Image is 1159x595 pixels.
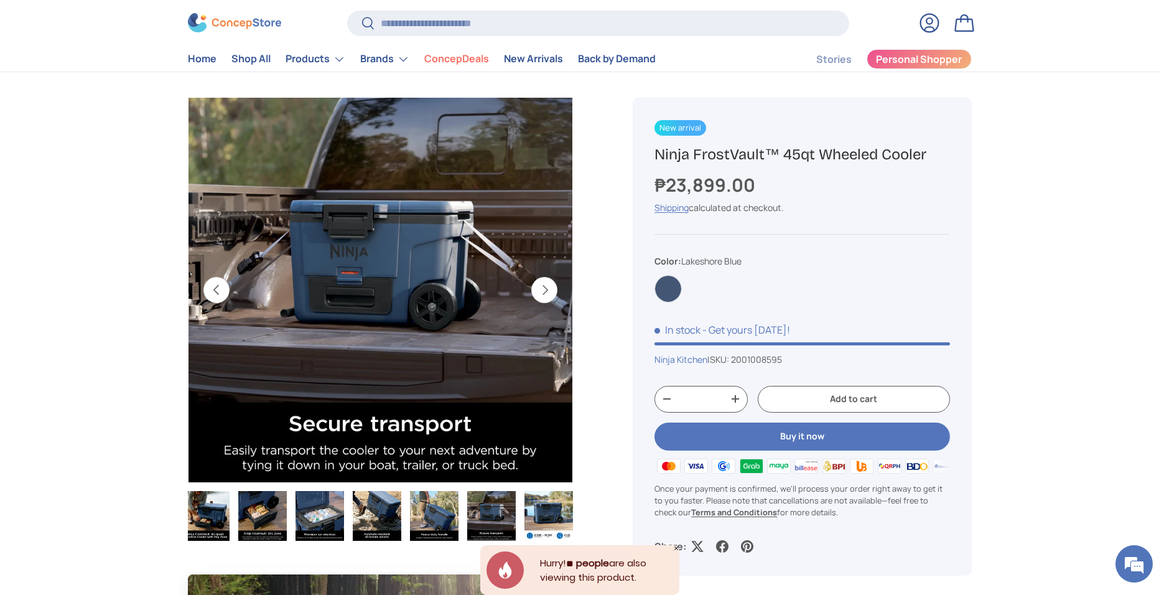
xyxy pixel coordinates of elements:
[188,47,656,72] nav: Primary
[231,47,271,72] a: Shop All
[931,457,958,476] img: metrobank
[204,6,234,36] div: Minimize live chat window
[707,354,782,365] span: |
[691,507,777,518] a: Terms and Conditions
[188,97,574,545] media-gallery: Gallery Viewer
[793,457,820,476] img: billease
[682,457,710,476] img: visa
[786,47,972,72] nav: Secondary
[758,386,949,413] button: Add to cart
[654,483,949,519] p: Once your payment is confirmed, we'll process your order right away to get it to you faster. Plea...
[765,457,793,476] img: maya
[504,47,563,72] a: New Arrivals
[524,491,573,541] img: Ninja FrostVault™ 45qt Wheeled Cooler
[654,120,706,136] span: New arrival
[903,457,931,476] img: bdo
[467,491,516,541] img: Ninja FrostVault™ 45qt Wheeled Cooler
[710,354,729,365] span: SKU:
[654,202,689,213] a: Shipping
[654,539,686,554] p: Share:
[410,491,458,541] img: Ninja FrostVault™ 45qt Wheeled Cooler
[731,354,782,365] span: 2001008595
[737,457,765,476] img: grabpay
[278,47,353,72] summary: Products
[72,157,172,283] span: We're online!
[875,457,903,476] img: qrph
[6,340,237,383] textarea: Type your message and hit 'Enter'
[654,423,949,451] button: Buy it now
[188,14,281,33] img: ConcepStore
[681,255,742,267] span: Lakeshore Blue
[816,47,852,72] a: Stories
[654,255,742,268] legend: Color:
[821,457,848,476] img: bpi
[654,323,701,337] span: In stock
[238,491,287,541] img: Ninja FrostVault™ 45qt Wheeled Cooler
[654,354,707,365] a: Ninja Kitchen
[578,47,656,72] a: Back by Demand
[702,323,790,337] p: - Get yours [DATE]!
[710,457,737,476] img: gcash
[353,491,401,541] img: Ninja FrostVault™ 45qt Wheeled Cooler
[848,457,875,476] img: ubp
[654,201,949,214] div: calculated at checkout.
[654,145,949,164] h1: Ninja FrostVault™ 45qt Wheeled Cooler
[65,70,209,86] div: Chat with us now
[654,457,682,476] img: master
[188,47,216,72] a: Home
[654,172,758,197] strong: ₱23,899.00
[353,47,417,72] summary: Brands
[424,47,489,72] a: ConcepDeals
[867,49,972,69] a: Personal Shopper
[673,545,679,551] div: Close
[876,55,962,65] span: Personal Shopper
[296,491,344,541] img: Ninja FrostVault™ 45qt Wheeled Cooler
[181,491,230,541] img: Ninja FrostVault™ 45qt Wheeled Cooler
